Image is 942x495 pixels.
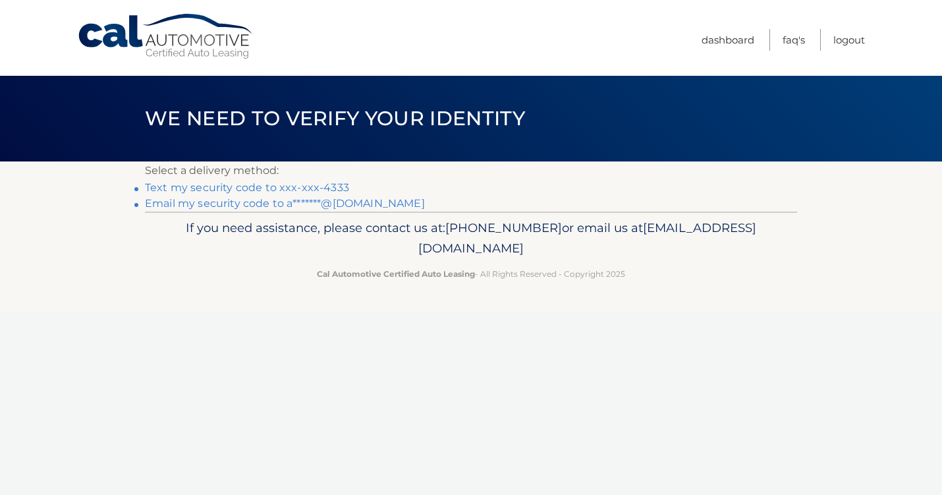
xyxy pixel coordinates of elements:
span: We need to verify your identity [145,106,525,131]
a: Dashboard [702,29,754,51]
span: [PHONE_NUMBER] [445,220,562,235]
strong: Cal Automotive Certified Auto Leasing [317,269,475,279]
p: If you need assistance, please contact us at: or email us at [153,218,789,260]
a: Cal Automotive [77,13,255,60]
a: Text my security code to xxx-xxx-4333 [145,181,349,194]
a: Logout [833,29,865,51]
a: Email my security code to a*******@[DOMAIN_NAME] [145,197,425,210]
p: - All Rights Reserved - Copyright 2025 [153,267,789,281]
p: Select a delivery method: [145,161,797,180]
a: FAQ's [783,29,805,51]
